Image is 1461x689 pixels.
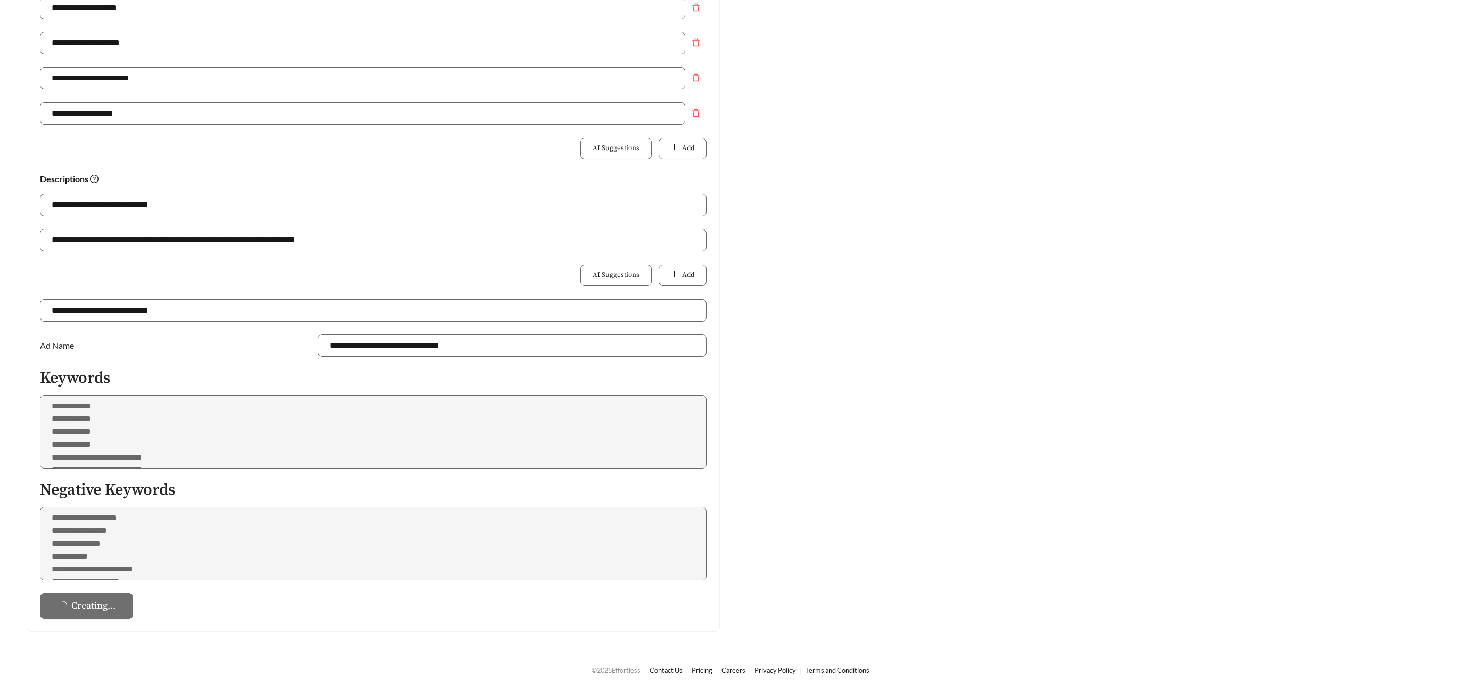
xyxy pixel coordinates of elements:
[650,666,683,675] a: Contact Us
[805,666,869,675] a: Terms and Conditions
[686,3,706,12] span: delete
[671,144,678,152] span: plus
[40,174,99,184] strong: Descriptions
[659,138,707,159] button: plusAdd
[58,601,71,610] span: loading
[40,370,707,387] h5: Keywords
[71,598,116,613] span: Creating...
[721,666,745,675] a: Careers
[686,38,706,47] span: delete
[592,666,641,675] span: © 2025 Effortless
[692,666,712,675] a: Pricing
[685,102,707,124] button: Remove field
[686,73,706,82] span: delete
[659,265,707,286] button: plusAdd
[40,481,707,499] h5: Negative Keywords
[580,265,652,286] button: AI Suggestions
[593,143,639,154] span: AI Suggestions
[682,143,694,154] span: Add
[686,109,706,117] span: delete
[754,666,796,675] a: Privacy Policy
[40,299,707,322] input: Website
[40,593,133,619] button: Creating...
[318,334,707,357] input: Ad Name
[671,270,678,279] span: plus
[90,175,99,183] span: question-circle
[593,270,639,281] span: AI Suggestions
[40,334,79,357] label: Ad Name
[580,138,652,159] button: AI Suggestions
[682,270,694,281] span: Add
[685,32,707,53] button: Remove field
[685,67,707,88] button: Remove field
